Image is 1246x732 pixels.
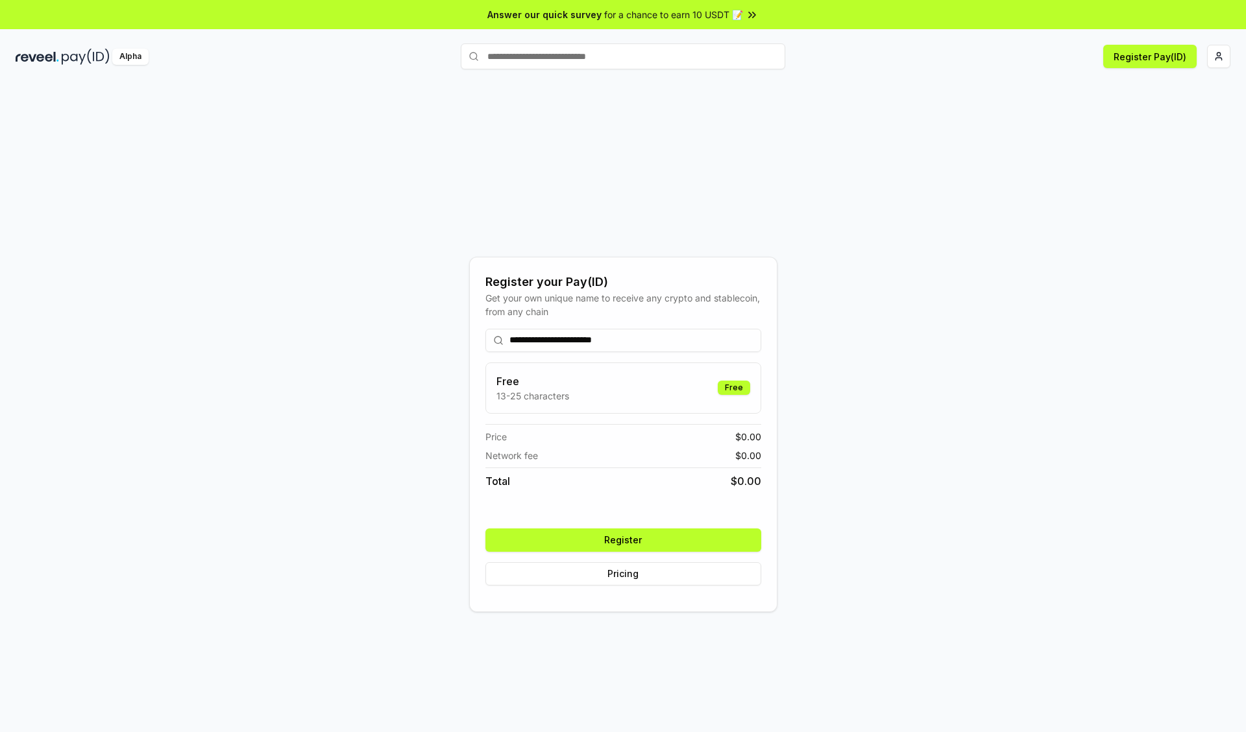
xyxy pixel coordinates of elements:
[16,49,59,65] img: reveel_dark
[604,8,743,21] span: for a chance to earn 10 USDT 📝
[485,562,761,585] button: Pricing
[496,373,569,389] h3: Free
[1103,45,1197,68] button: Register Pay(ID)
[735,430,761,443] span: $ 0.00
[496,389,569,403] p: 13-25 characters
[731,473,761,489] span: $ 0.00
[485,430,507,443] span: Price
[485,449,538,462] span: Network fee
[485,273,761,291] div: Register your Pay(ID)
[735,449,761,462] span: $ 0.00
[485,291,761,318] div: Get your own unique name to receive any crypto and stablecoin, from any chain
[487,8,602,21] span: Answer our quick survey
[485,473,510,489] span: Total
[112,49,149,65] div: Alpha
[62,49,110,65] img: pay_id
[485,528,761,552] button: Register
[718,381,750,395] div: Free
